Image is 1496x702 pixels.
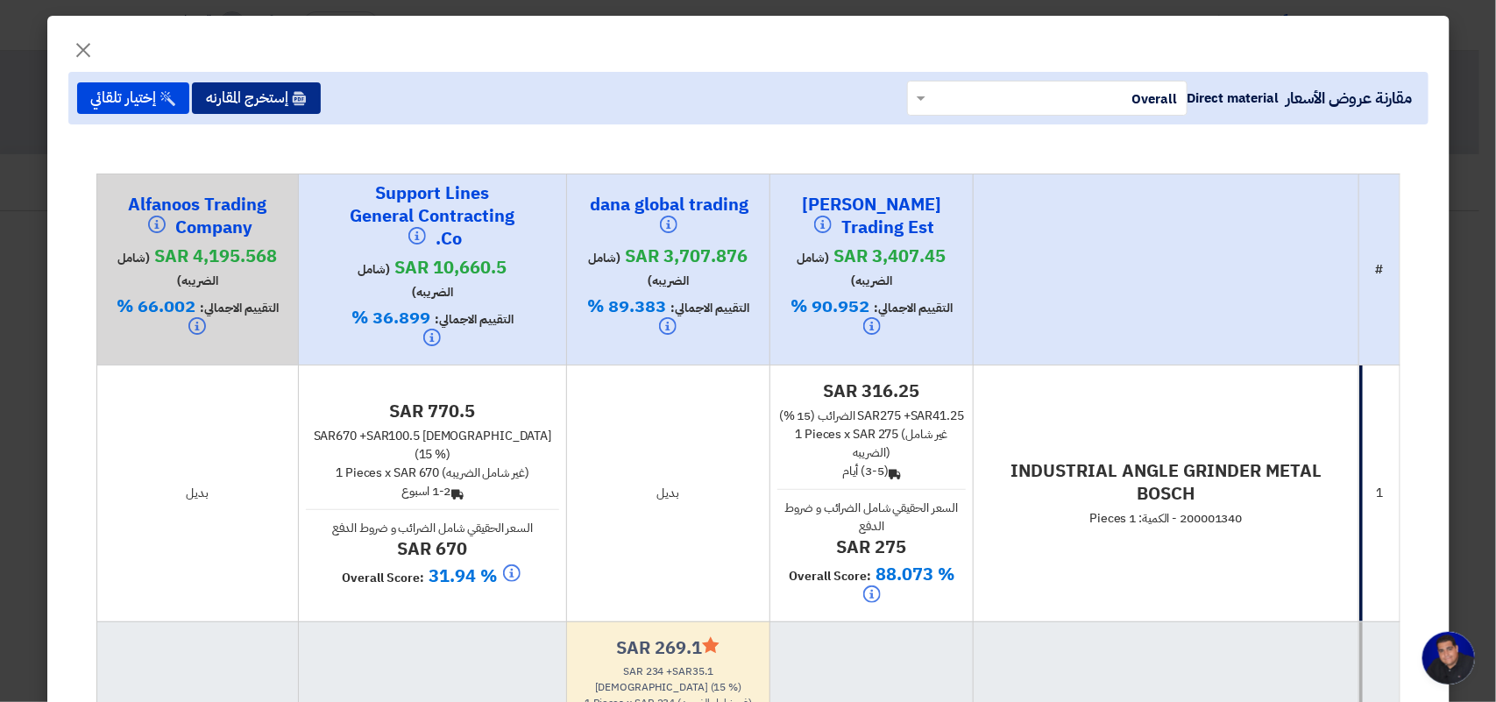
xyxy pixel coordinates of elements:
span: sar 275 [853,425,898,443]
span: (شامل الضريبه) [798,249,893,290]
span: sar [672,663,692,679]
span: sar [366,427,389,445]
span: 1 [795,425,802,443]
span: (غير شامل الضريبه) [442,464,528,482]
div: 1-2 اسبوع [306,482,559,500]
span: (شامل الضريبه) [358,260,453,301]
span: مقارنة عروض الأسعار [1286,86,1412,110]
span: Overall Score: [342,569,424,587]
span: Overall Score: [789,567,871,585]
span: السعر الحقيقي شامل الضرائب و ضروط الدفع [785,499,959,535]
span: (شامل الضريبه) [117,249,218,290]
span: 200001340 - الكمية: 1 Pieces [1089,509,1242,528]
span: 88.073 % [876,561,954,587]
span: 66.002 % [117,293,195,319]
span: 90.952 % [791,293,869,319]
h4: [PERSON_NAME] Trading Est [784,193,960,240]
span: (غير شامل الضريبه) [853,425,948,462]
span: 89.383 % [587,293,666,319]
div: (3-5) أيام [777,462,966,480]
h4: sar 316.25 [777,379,966,402]
h4: Support Lines General Contracting Co. [344,181,520,252]
h4: sar 770.5 [306,400,559,422]
h4: sar 269.1 [574,636,762,659]
span: 36.899 % [351,304,430,330]
span: (شامل الضريبه) [588,249,689,290]
span: Pieces x [345,464,391,482]
span: sar [911,407,933,425]
span: sar [314,427,337,445]
h4: sar 275 [777,535,966,558]
span: sar 3,407.45 [834,243,947,269]
button: إختيار تلقائي [77,82,189,114]
button: Close [60,28,109,63]
div: Open chat [1422,632,1475,684]
span: sar 4,195.568 [154,243,277,269]
h4: dana global trading [580,193,755,240]
div: بديل [574,484,762,502]
h4: Alfanoos Trading Company [110,193,285,240]
td: 1 [1358,365,1400,621]
span: 31.94 % [429,563,497,589]
span: التقييم الاجمالي: [874,299,953,317]
span: sar 10,660.5 [394,254,507,280]
h4: INDUSTRIAL ANGLE GRINDER METAL BOSCH [981,459,1351,505]
span: التقييم الاجمالي: [435,310,514,329]
h4: sar 670 [306,537,559,560]
span: sar [623,663,643,679]
span: Pieces x [805,425,850,443]
div: 234 + 35.1 [DEMOGRAPHIC_DATA] (15 %) [574,663,762,695]
span: 1 [336,464,343,482]
span: السعر الحقيقي شامل الضرائب و ضروط الدفع [332,519,533,537]
span: × [74,23,95,75]
span: التقييم الاجمالي: [670,299,749,317]
div: 670 + 100.5 [DEMOGRAPHIC_DATA] (15 %) [306,427,559,464]
span: sar 670 [393,464,439,482]
span: sar [858,407,881,425]
div: بديل [104,484,291,502]
button: إستخرج المقارنه [192,82,321,114]
div: 275 + 41.25 الضرائب (15 %) [777,407,966,425]
th: # [1358,174,1400,365]
span: التقييم الاجمالي: [200,299,279,317]
span: sar 3,707.876 [625,243,748,269]
span: Direct material [1188,89,1280,108]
